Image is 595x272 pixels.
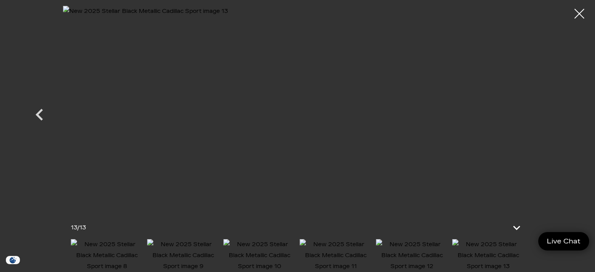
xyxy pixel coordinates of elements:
[538,232,589,250] a: Live Chat
[71,222,86,233] div: /
[71,239,143,272] img: New 2025 Stellar Black Metallic Cadillac Sport image 8
[376,239,448,272] img: New 2025 Stellar Black Metallic Cadillac Sport image 12
[71,224,77,231] span: 13
[28,99,51,134] div: Previous
[63,6,532,209] img: New 2025 Stellar Black Metallic Cadillac Sport image 13
[300,239,372,272] img: New 2025 Stellar Black Metallic Cadillac Sport image 11
[147,239,219,272] img: New 2025 Stellar Black Metallic Cadillac Sport image 9
[543,237,584,246] span: Live Chat
[452,239,525,272] img: New 2025 Stellar Black Metallic Cadillac Sport image 13
[4,256,22,264] section: Click to Open Cookie Consent Modal
[79,224,86,231] span: 13
[4,256,22,264] img: Opt-Out Icon
[223,239,296,272] img: New 2025 Stellar Black Metallic Cadillac Sport image 10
